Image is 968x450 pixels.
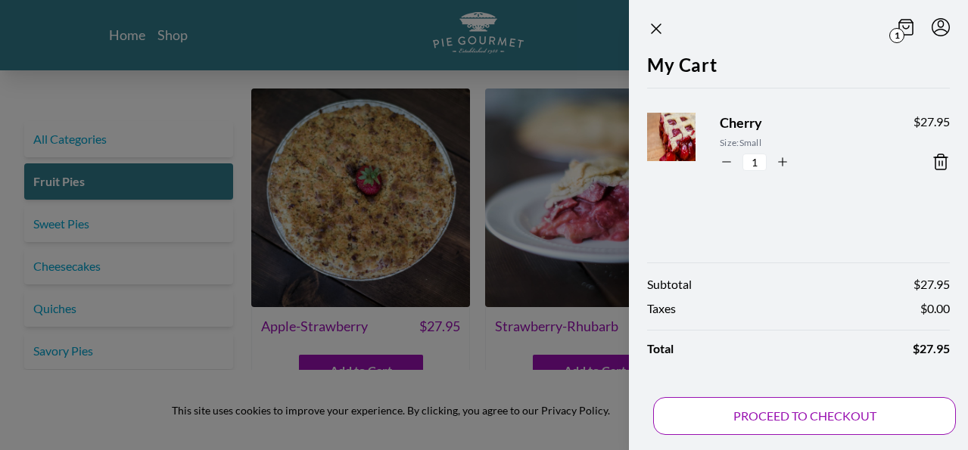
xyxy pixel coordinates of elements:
[913,340,950,358] span: $ 27.95
[720,113,889,133] span: Cherry
[647,299,676,318] span: Taxes
[640,98,732,191] img: Product Image
[920,299,950,318] span: $ 0.00
[647,275,692,293] span: Subtotal
[647,51,950,88] h2: My Cart
[932,18,950,36] button: Menu
[889,28,904,43] span: 1
[653,397,956,435] button: PROCEED TO CHECKOUT
[647,340,674,358] span: Total
[914,275,950,293] span: $ 27.95
[720,136,889,150] span: Size: Small
[914,113,950,131] span: $ 27.95
[647,20,665,38] button: Close panel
